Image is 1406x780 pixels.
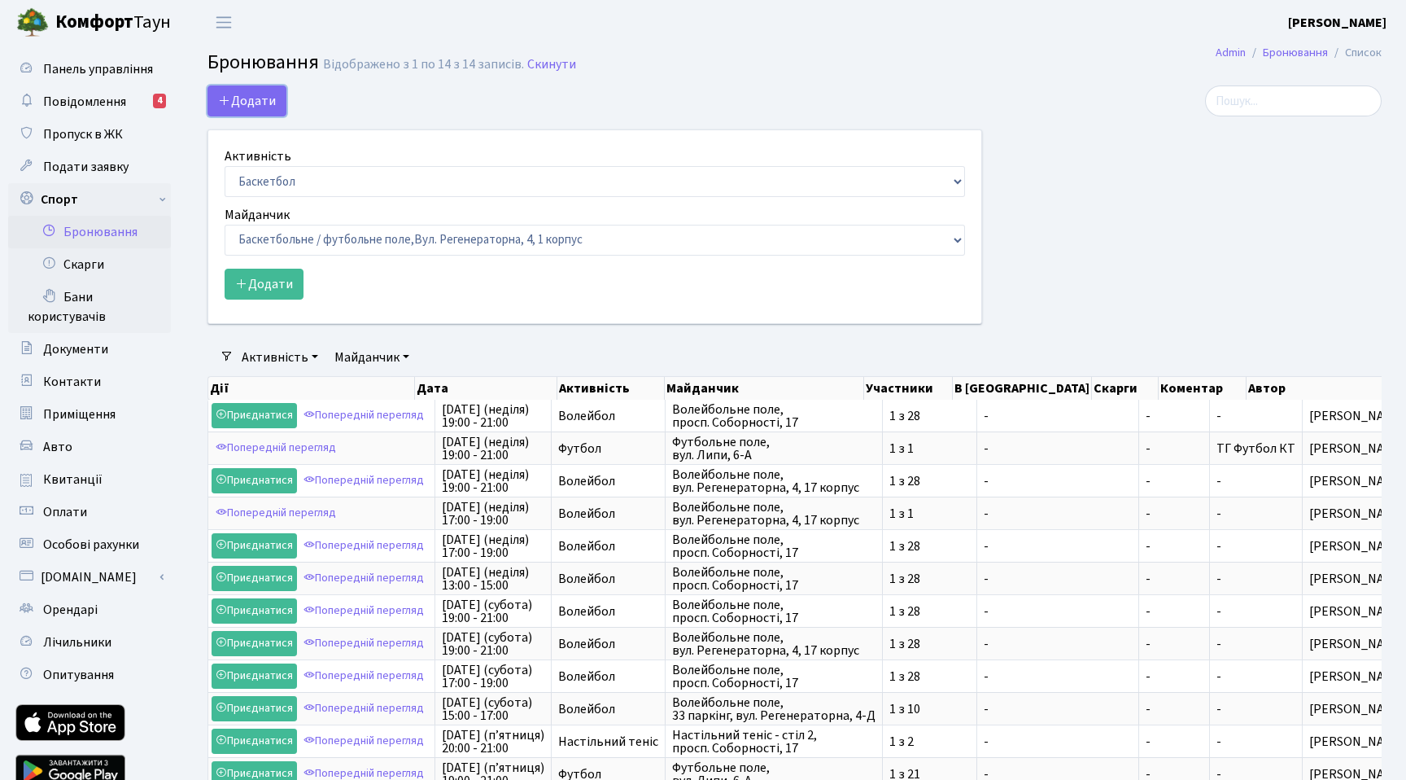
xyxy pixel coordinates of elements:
[43,503,87,521] span: Оплати
[8,183,171,216] a: Спорт
[984,605,1132,618] span: -
[299,566,428,591] a: Попередній перегляд
[672,468,875,494] span: Волейбольне поле, вул. Регенераторна, 4, 17 корпус
[1216,668,1221,686] span: -
[984,670,1132,683] span: -
[558,703,658,716] span: Волейбол
[43,438,72,456] span: Авто
[225,269,303,300] button: Додати
[864,377,953,400] th: Участники
[953,377,1092,400] th: В [GEOGRAPHIC_DATA]
[442,664,544,690] span: [DATE] (субота) 17:00 - 19:00
[672,403,875,429] span: Волейбольне поле, просп. Соборності, 17
[1309,475,1406,488] span: [PERSON_NAME]
[8,496,171,528] a: Оплати
[43,373,101,391] span: Контакти
[212,533,297,559] a: Приєднатися
[43,471,103,489] span: Квитанції
[1146,507,1203,520] span: -
[1092,377,1159,400] th: Скарги
[212,566,297,591] a: Приєднатися
[1216,603,1221,620] span: -
[984,638,1132,651] span: -
[55,9,171,37] span: Таун
[1146,410,1203,423] span: -
[323,57,524,72] div: Відображено з 1 по 14 з 14 записів.
[442,403,544,429] span: [DATE] (неділя) 19:00 - 21:00
[558,507,658,520] span: Волейбол
[1216,700,1221,718] span: -
[43,633,111,651] span: Лічильники
[225,205,290,225] label: Майданчик
[1309,540,1406,553] span: [PERSON_NAME]
[1309,735,1406,748] span: [PERSON_NAME]
[672,729,875,755] span: Настільний теніс - стіл 2, просп. Соборності, 17
[984,475,1132,488] span: -
[665,377,864,400] th: Майданчик
[558,735,658,748] span: Настільний теніс
[212,664,297,689] a: Приєднатися
[889,475,970,488] span: 1 з 28
[8,626,171,659] a: Лічильники
[153,94,166,108] div: 4
[672,436,875,462] span: Футбольне поле, вул. Липи, 6-А
[889,572,970,585] span: 1 з 28
[212,598,297,624] a: Приєднатися
[207,48,319,77] span: Бронювання
[299,631,428,656] a: Попередній перегляд
[8,398,171,431] a: Приміщення
[984,410,1132,423] span: -
[8,366,171,398] a: Контакти
[1263,44,1328,61] a: Бронювання
[889,670,970,683] span: 1 з 28
[558,670,658,683] span: Волейбол
[8,528,171,561] a: Особові рахунки
[672,664,875,690] span: Волейбольне поле, просп. Соборності, 17
[212,501,340,526] a: Попередній перегляд
[1146,475,1203,488] span: -
[212,468,297,493] a: Приєднатися
[889,507,970,520] span: 1 з 1
[1146,703,1203,716] span: -
[672,696,875,722] span: Волейбольне поле, 33 паркінг, вул. Регенераторна, 4-Д
[43,125,123,143] span: Пропуск в ЖК
[1216,440,1295,458] span: ТГ Футбол КТ
[558,638,658,651] span: Волейбол
[889,540,970,553] span: 1 з 28
[8,594,171,626] a: Орендарі
[8,118,171,151] a: Пропуск в ЖК
[299,664,428,689] a: Попередній перегляд
[212,403,297,428] a: Приєднатися
[442,468,544,494] span: [DATE] (неділя) 19:00 - 21:00
[55,9,133,35] b: Комфорт
[442,436,544,462] span: [DATE] (неділя) 19:00 - 21:00
[43,93,126,111] span: Повідомлення
[889,442,970,455] span: 1 з 1
[672,566,875,592] span: Волейбольне поле, просп. Соборності, 17
[8,151,171,183] a: Подати заявку
[8,333,171,366] a: Документи
[299,729,428,754] a: Попередній перегляд
[672,533,875,559] span: Волейбольне поле, просп. Соборності, 17
[442,566,544,592] span: [DATE] (неділя) 13:00 - 15:00
[299,598,428,624] a: Попередній перегляд
[208,377,415,400] th: Дії
[889,410,970,423] span: 1 з 28
[1146,540,1203,553] span: -
[527,57,576,72] a: Скинути
[8,53,171,85] a: Панель управління
[984,540,1132,553] span: -
[442,533,544,559] span: [DATE] (неділя) 17:00 - 19:00
[1216,407,1221,425] span: -
[1309,410,1406,423] span: [PERSON_NAME]
[672,501,875,527] span: Волейбольне поле, вул. Регенераторна, 4, 17 корпус
[672,631,875,657] span: Волейбольне поле, вул. Регенераторна, 4, 17 корпус
[1205,85,1382,116] input: Пошук...
[8,248,171,281] a: Скарги
[558,442,658,455] span: Футбол
[984,442,1132,455] span: -
[984,507,1132,520] span: -
[558,540,658,553] span: Волейбол
[1146,670,1203,683] span: -
[1146,572,1203,585] span: -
